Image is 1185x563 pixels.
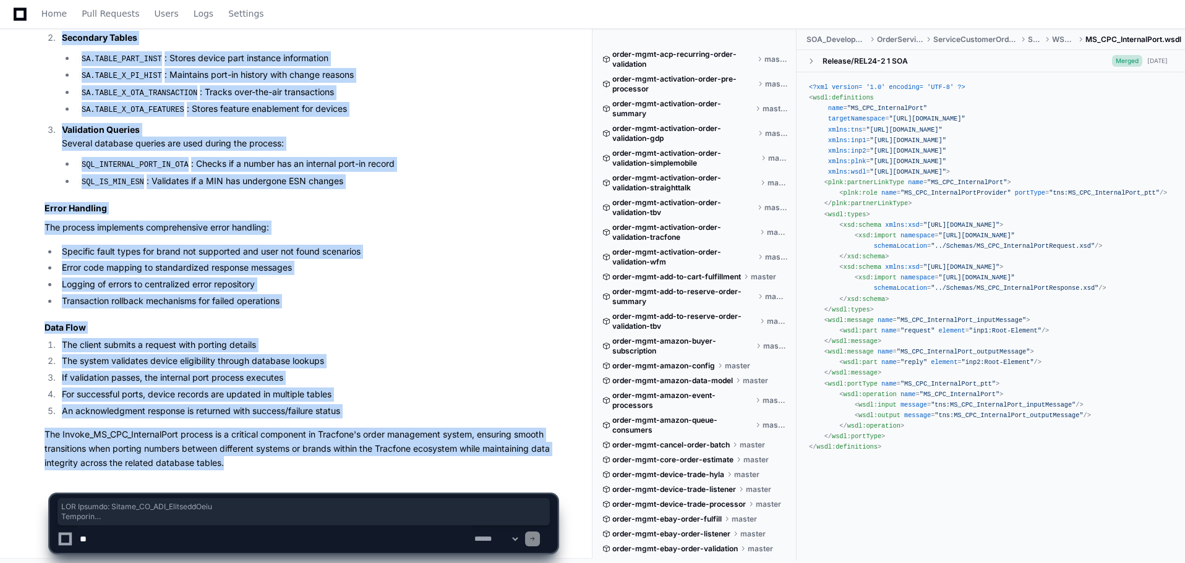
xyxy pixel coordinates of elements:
[809,94,965,176] span: < = = = = = = = >
[828,211,866,218] span: wsdl:types
[767,227,787,237] span: master
[194,10,213,17] span: Logs
[901,232,935,239] span: namespace
[828,115,885,122] span: targetNamespace
[612,198,755,218] span: order-mgmt-activation-order-validation-tbv
[877,35,924,44] span: OrderServices
[881,380,897,387] span: name
[839,253,889,260] span: </ >
[82,10,139,17] span: Pull Requests
[897,348,1030,355] span: "MS_CPC_InternalPort_outputMessage"
[935,412,1083,419] span: "tns:MS_CPC_InternalPort_outputMessage"
[612,376,733,386] span: order-mgmt-amazon-data-model
[61,502,546,522] span: LOR Ipsumdo: Sitame_CO_ADI_ElitseddOeiu Temporin Utl Etdolo_MA_ALI_EnimadmiNimv qu n Exercit-Ulla...
[743,376,768,386] span: master
[763,420,787,430] span: master
[612,470,724,480] span: order-mgmt-device-trade-hyla
[58,245,557,259] li: Specific fault types for brand not supported and user not found scenarios
[901,327,935,334] span: "request"
[75,174,557,189] li: : Validates if a MIN has undergone ESN changes
[933,35,1018,44] span: ServiceCustomerOrderOS
[763,341,787,351] span: master
[1015,189,1045,197] span: portType
[612,391,753,410] span: order-mgmt-amazon-event-processors
[58,338,557,352] li: The client submits a request with porting details
[847,104,927,112] span: "MS_CPC_InternalPort"
[824,369,881,376] span: </ >
[927,179,1007,186] span: "MS_CPC_InternalPort"
[763,396,787,405] span: master
[768,153,787,163] span: master
[612,148,758,168] span: order-mgmt-activation-order-validation-simplemobile
[1147,56,1168,66] div: [DATE]
[897,316,1026,324] span: "MS_CPC_InternalPort_inputMessage"
[824,348,1034,355] span: < = >
[824,337,881,345] span: </ >
[839,327,1049,334] span: < = = />
[874,284,927,292] span: schemaLocation
[1112,55,1142,67] span: Merged
[828,179,904,186] span: plnk:partnerLinkType
[832,337,878,345] span: wsdl:message
[843,221,881,229] span: xsd:schema
[75,85,557,100] li: : Tracks over-the-air transactions
[765,129,787,138] span: master
[45,428,557,470] p: The Invoke_MS_CPC_InternalPort process is a critical component in Tracfone's order management sys...
[612,287,755,307] span: order-mgmt-add-to-reserve-order-summary
[765,292,787,302] span: master
[832,369,878,376] span: wsdl:message
[828,158,866,165] span: xmlns:plnk
[809,83,965,91] span: <?xml version= '1.0' encoding= 'UTF-8' ?>
[901,380,996,387] span: "MS_CPC_InternalPort_ptt"
[612,99,753,119] span: order-mgmt-activation-order-summary
[885,263,919,271] span: xmlns:xsd
[612,272,741,282] span: order-mgmt-add-to-cart-fulfillment
[228,10,263,17] span: Settings
[904,412,931,419] span: message
[843,327,877,334] span: wsdl:part
[612,336,753,356] span: order-mgmt-amazon-buyer-subscription
[843,391,896,398] span: wsdl:operation
[734,470,759,480] span: master
[870,168,946,176] span: "[URL][DOMAIN_NAME]"
[839,295,889,303] span: </ >
[75,157,557,172] li: : Checks if a number has an internal port-in record
[847,295,886,303] span: xsd:schema
[75,68,557,83] li: : Maintains port-in history with change reasons
[1052,35,1076,44] span: WSDLs
[62,32,137,43] strong: Secondary Tables
[58,294,557,308] li: Transaction rollback mechanisms for failed operations
[79,177,147,188] code: SQL_IS_MIN_ESN
[612,222,757,242] span: order-mgmt-activation-order-validation-tracfone
[874,242,927,250] span: schemaLocation
[923,221,999,229] span: "[URL][DOMAIN_NAME]"
[612,361,715,371] span: order-mgmt-amazon-config
[839,391,1003,398] span: < = >
[45,221,557,235] p: The process implements comprehensive error handling:
[79,104,187,116] code: SA.TABLE_X_OTA_FEATURES
[824,200,912,207] span: </ >
[155,10,179,17] span: Users
[764,203,787,213] span: master
[612,415,753,435] span: order-mgmt-amazon-queue-consumers
[79,54,165,65] code: SA.TABLE_PART_INST
[843,358,877,366] span: wsdl:part
[58,277,557,292] li: Logging of errors to centralized error repository
[824,211,870,218] span: < >
[901,391,916,398] span: name
[847,253,886,260] span: xsd:schema
[931,284,1098,292] span: "../Schemas/MS_CPC_InternalPortResponse.xsd"
[58,261,557,275] li: Error code mapping to standardized response messages
[969,327,1042,334] span: "inp1:Root-Element"
[878,316,893,324] span: name
[832,200,908,207] span: plnk:partnerLinkType
[612,455,734,465] span: order-mgmt-core-order-estimate
[828,137,866,144] span: xmlns:inp1
[870,137,946,144] span: "[URL][DOMAIN_NAME]"
[824,179,1011,186] span: < = >
[765,252,787,262] span: master
[866,126,942,133] span: "[URL][DOMAIN_NAME]"
[870,158,946,165] span: "[URL][DOMAIN_NAME]"
[1049,189,1160,197] span: "tns:MS_CPC_InternalPort_ptt"
[828,348,874,355] span: wsdl:message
